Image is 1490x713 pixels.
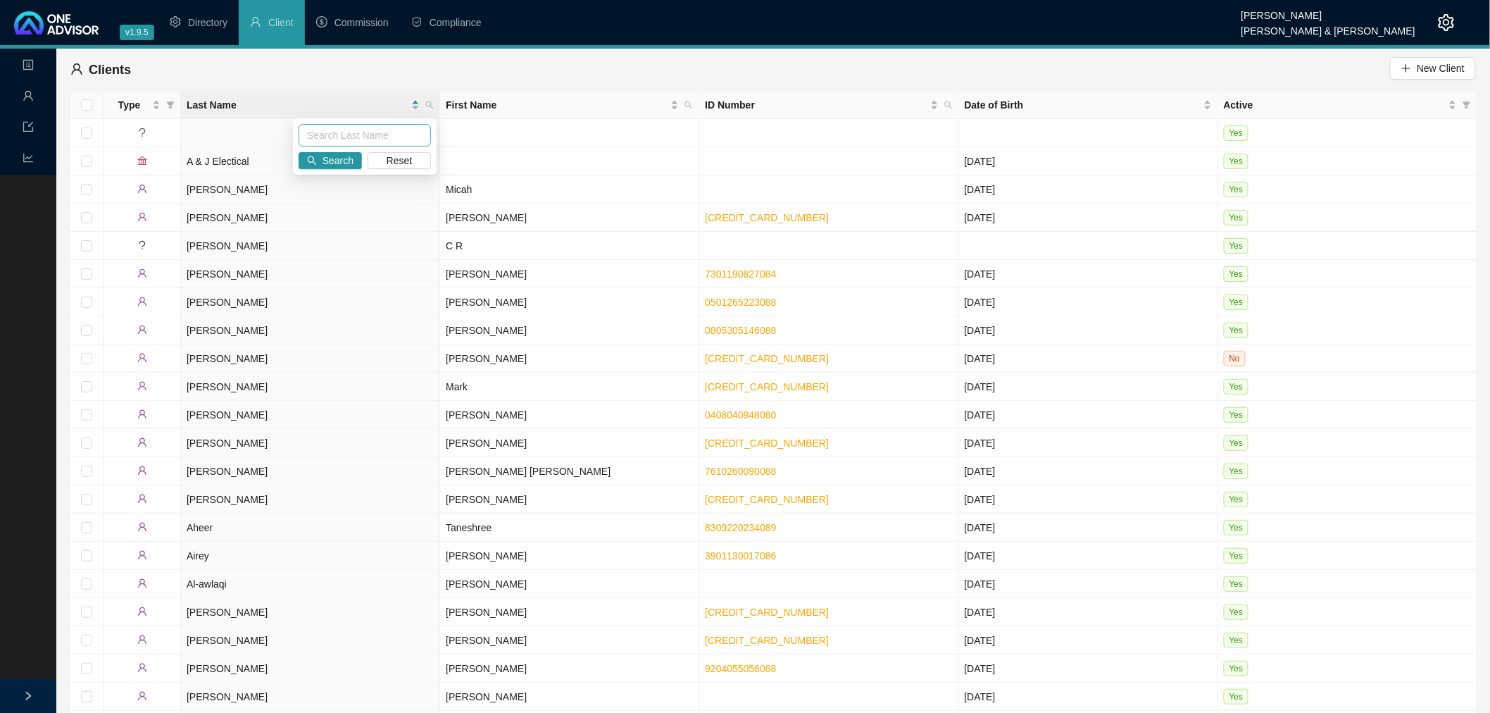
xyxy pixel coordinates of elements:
span: filter [163,94,177,116]
a: [CREDIT_CARD_NUMBER] [705,353,829,364]
span: user [137,268,147,278]
span: user [250,16,261,27]
span: Yes [1224,576,1249,592]
a: 7610260090088 [705,466,776,477]
span: setting [170,16,181,27]
td: [PERSON_NAME] [440,655,699,683]
div: [PERSON_NAME] & [PERSON_NAME] [1241,19,1415,35]
span: user [137,607,147,616]
input: Search Last Name [299,124,431,147]
td: [PERSON_NAME] [440,598,699,626]
span: user [137,550,147,560]
td: [DATE] [959,345,1218,373]
a: 0501265223088 [705,297,776,308]
td: [DATE] [959,260,1218,288]
td: Airey [181,542,440,570]
a: [CREDIT_CARD_NUMBER] [705,494,829,505]
td: A & J Electical [181,147,440,175]
td: [DATE] [959,570,1218,598]
span: Yes [1224,266,1249,282]
td: [PERSON_NAME] [440,345,699,373]
span: user [137,635,147,645]
a: [CREDIT_CARD_NUMBER] [705,607,829,618]
td: [DATE] [959,429,1218,457]
span: search [425,101,434,109]
span: v1.9.5 [120,25,154,40]
span: right [23,691,33,701]
td: [PERSON_NAME] [181,626,440,655]
th: Active [1218,92,1477,119]
td: [PERSON_NAME] [440,204,699,232]
span: Yes [1224,407,1249,423]
span: Clients [89,63,131,77]
span: Yes [1224,689,1249,705]
span: Yes [1224,435,1249,451]
td: [PERSON_NAME] [181,288,440,316]
span: filter [166,101,175,109]
span: Yes [1224,604,1249,620]
td: [PERSON_NAME] [440,401,699,429]
span: Yes [1224,238,1249,254]
td: [DATE] [959,147,1218,175]
td: C R [440,232,699,260]
span: Yes [1224,323,1249,338]
span: profile [23,53,34,81]
span: user [137,409,147,419]
span: Type [109,97,149,113]
td: [PERSON_NAME] [440,683,699,711]
span: search [944,101,953,109]
td: [DATE] [959,175,1218,204]
span: Reset [387,153,413,168]
td: Micah [440,175,699,204]
span: Date of Birth [965,97,1201,113]
td: [PERSON_NAME] [181,260,440,288]
a: 0408040948080 [705,409,776,421]
td: [PERSON_NAME] [181,345,440,373]
td: [PERSON_NAME] [181,457,440,485]
span: import [23,115,34,143]
td: [PERSON_NAME] [181,485,440,514]
td: [DATE] [959,316,1218,345]
td: [PERSON_NAME] [181,598,440,626]
span: user [137,353,147,363]
span: Yes [1224,661,1249,676]
td: [PERSON_NAME] [181,373,440,401]
button: Reset [368,152,431,169]
a: [CREDIT_CARD_NUMBER] [705,381,829,392]
span: user [137,578,147,588]
span: user [137,522,147,532]
td: [PERSON_NAME] [181,655,440,683]
td: [PERSON_NAME] [440,626,699,655]
span: ID Number [705,97,927,113]
a: 8309220234089 [705,522,776,533]
span: search [941,94,956,116]
span: Active [1224,97,1446,113]
button: New Client [1390,57,1476,80]
img: 2df55531c6924b55f21c4cf5d4484680-logo-light.svg [14,11,99,35]
td: [PERSON_NAME] [440,485,699,514]
span: bank [137,156,147,166]
td: [DATE] [959,542,1218,570]
span: search [684,101,693,109]
td: [PERSON_NAME] [181,204,440,232]
th: Type [104,92,181,119]
span: user [137,494,147,504]
span: Yes [1224,464,1249,479]
span: user [137,466,147,476]
td: [DATE] [959,457,1218,485]
td: [PERSON_NAME] [181,401,440,429]
span: line-chart [23,146,34,174]
span: user [137,325,147,335]
span: Yes [1224,210,1249,225]
td: Al-awlaqi [181,570,440,598]
a: 0805305146088 [705,325,776,336]
td: [PERSON_NAME] [440,288,699,316]
td: [PERSON_NAME] [181,429,440,457]
span: Yes [1224,492,1249,507]
span: Yes [1224,154,1249,169]
td: [PERSON_NAME] [181,175,440,204]
span: Yes [1224,125,1249,141]
span: Last Name [187,97,408,113]
span: safety [411,16,422,27]
span: Yes [1224,548,1249,564]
